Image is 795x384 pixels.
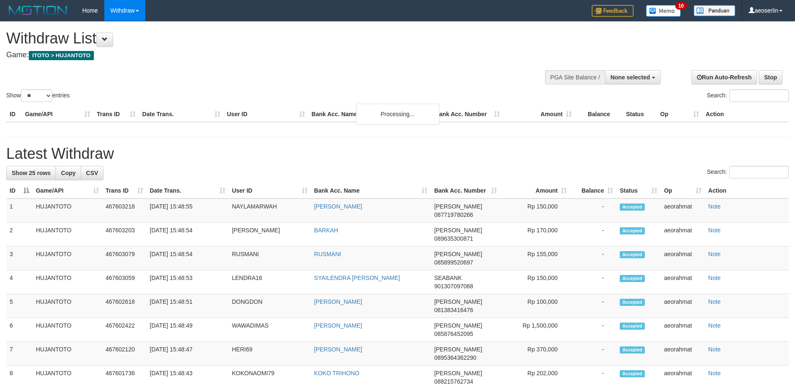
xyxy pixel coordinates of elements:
span: [PERSON_NAME] [434,227,482,234]
td: [DATE] 15:48:54 [146,223,229,247]
td: 467603203 [102,223,146,247]
a: Note [708,346,721,353]
label: Show entries [6,89,70,102]
span: Copy 085876452095 to clipboard [434,331,473,337]
a: [PERSON_NAME] [314,203,362,210]
th: Status [623,107,657,122]
h1: Latest Withdraw [6,145,789,162]
td: 467603079 [102,247,146,270]
span: [PERSON_NAME] [434,251,482,257]
label: Search: [707,89,789,102]
th: User ID: activate to sort column ascending [229,183,311,198]
th: Date Trans. [139,107,224,122]
td: NAYLAMARWAH [229,198,311,223]
a: Note [708,322,721,329]
a: Note [708,275,721,281]
td: - [570,318,616,342]
td: [DATE] 15:48:55 [146,198,229,223]
span: ITOTO > HUJANTOTO [29,51,94,60]
span: Accepted [620,275,645,282]
td: aeorahmat [661,223,705,247]
img: panduan.png [694,5,735,16]
a: Stop [759,70,782,84]
span: CSV [86,170,98,176]
span: Accepted [620,370,645,377]
th: Status: activate to sort column ascending [616,183,661,198]
select: Showentries [21,89,52,102]
th: Bank Acc. Name [308,107,432,122]
th: Action [702,107,789,122]
span: [PERSON_NAME] [434,322,482,329]
span: Copy 081383416476 to clipboard [434,307,473,313]
td: - [570,198,616,223]
span: [PERSON_NAME] [434,298,482,305]
a: BARKAH [314,227,338,234]
td: - [570,342,616,366]
td: DONGDON [229,294,311,318]
td: [DATE] 15:48:47 [146,342,229,366]
th: ID: activate to sort column descending [6,183,33,198]
td: - [570,270,616,294]
a: [PERSON_NAME] [314,298,362,305]
img: Button%20Memo.svg [646,5,681,17]
th: Trans ID: activate to sort column ascending [102,183,146,198]
th: Game/API: activate to sort column ascending [33,183,102,198]
td: HUJANTOTO [33,318,102,342]
span: [PERSON_NAME] [434,346,482,353]
span: Copy 087719780266 to clipboard [434,211,473,218]
a: Note [708,298,721,305]
td: 467603218 [102,198,146,223]
td: 7 [6,342,33,366]
td: 3 [6,247,33,270]
td: - [570,247,616,270]
a: SYAILENDRA [PERSON_NAME] [314,275,400,281]
span: Accepted [620,227,645,234]
td: aeorahmat [661,294,705,318]
th: Bank Acc. Name: activate to sort column ascending [311,183,431,198]
a: [PERSON_NAME] [314,322,362,329]
span: Accepted [620,323,645,330]
a: RUSMANI [314,251,341,257]
a: Note [708,203,721,210]
td: [PERSON_NAME] [229,223,311,247]
th: Bank Acc. Number: activate to sort column ascending [431,183,500,198]
td: 5 [6,294,33,318]
span: [PERSON_NAME] [434,203,482,210]
span: Accepted [620,346,645,353]
button: None selected [605,70,661,84]
label: Search: [707,166,789,178]
td: HUJANTOTO [33,223,102,247]
span: SEABANK [434,275,462,281]
td: aeorahmat [661,342,705,366]
td: 1 [6,198,33,223]
td: Rp 370,000 [500,342,570,366]
a: Run Auto-Refresh [692,70,757,84]
td: [DATE] 15:48:49 [146,318,229,342]
div: PGA Site Balance / [545,70,605,84]
td: 467602422 [102,318,146,342]
td: HUJANTOTO [33,270,102,294]
span: 10 [675,2,686,10]
td: HUJANTOTO [33,342,102,366]
td: - [570,294,616,318]
span: Accepted [620,251,645,258]
span: Accepted [620,299,645,306]
input: Search: [729,89,789,102]
th: Op [657,107,702,122]
td: WAWADIMAS [229,318,311,342]
span: Accepted [620,203,645,211]
span: Copy [61,170,76,176]
th: ID [6,107,22,122]
td: RUSMANI [229,247,311,270]
td: [DATE] 15:48:53 [146,270,229,294]
a: Note [708,370,721,376]
td: 467602120 [102,342,146,366]
th: User ID [224,107,308,122]
span: Copy 901307097068 to clipboard [434,283,473,290]
h4: Game: [6,51,522,59]
a: Show 25 rows [6,166,56,180]
td: Rp 100,000 [500,294,570,318]
th: Date Trans.: activate to sort column ascending [146,183,229,198]
a: Note [708,251,721,257]
th: Balance: activate to sort column ascending [570,183,616,198]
